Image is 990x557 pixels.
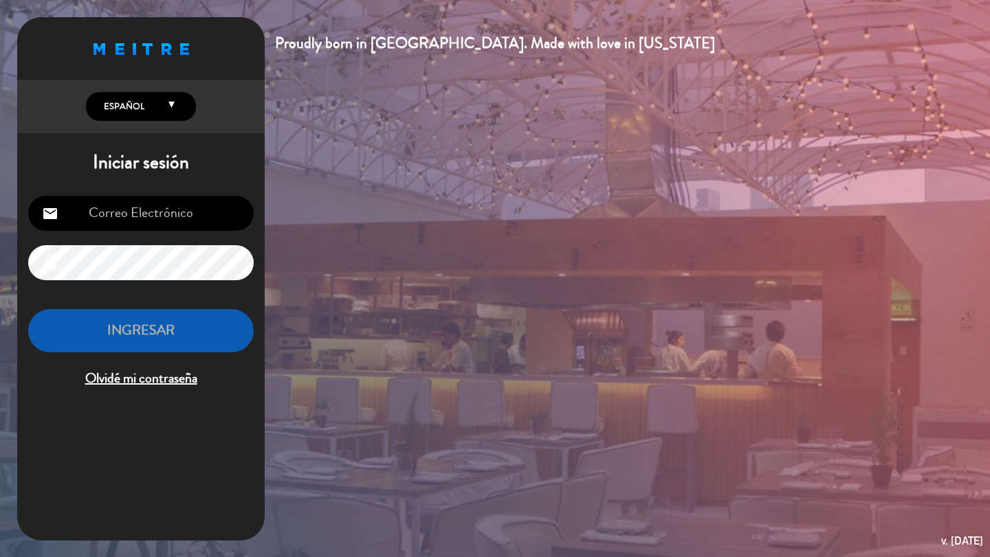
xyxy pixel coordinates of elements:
i: lock [42,255,58,271]
button: INGRESAR [28,309,254,352]
i: email [42,205,58,222]
h1: Iniciar sesión [17,151,265,174]
span: Español [100,100,144,113]
input: Correo Electrónico [28,196,254,231]
span: Olvidé mi contraseña [28,367,254,390]
div: v. [DATE] [941,532,983,550]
